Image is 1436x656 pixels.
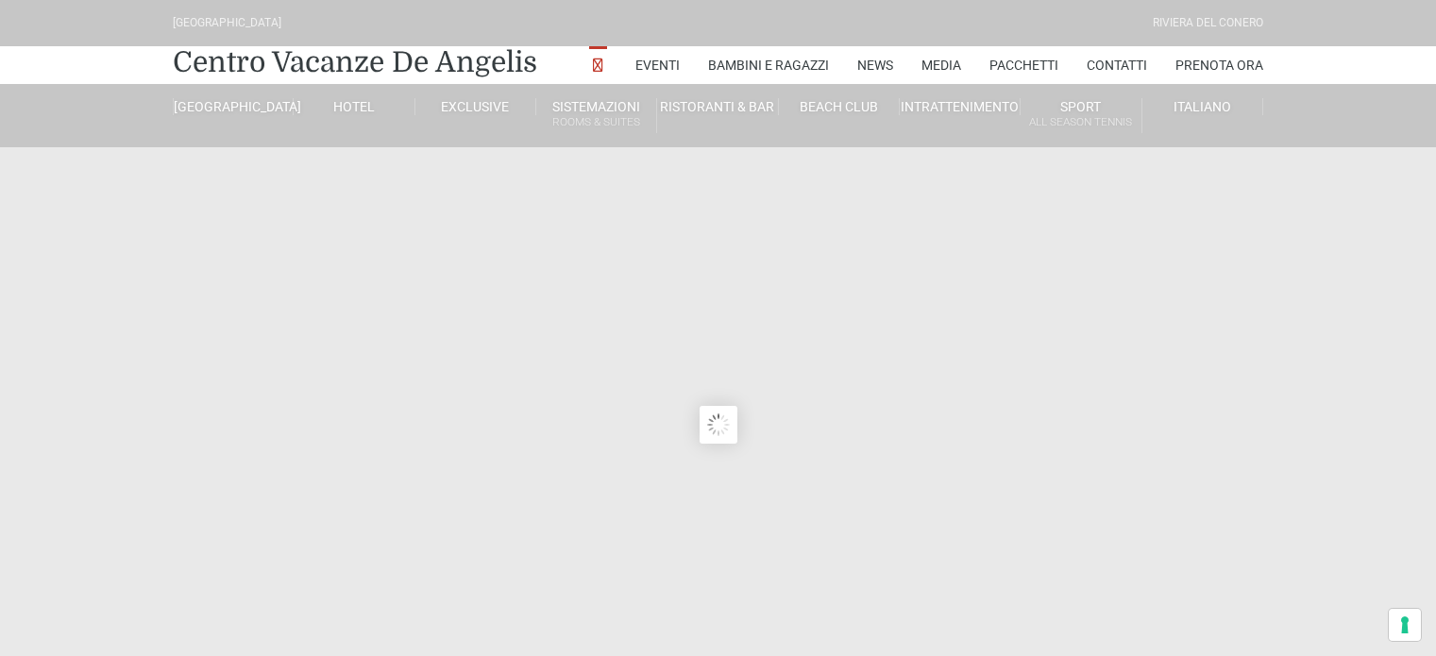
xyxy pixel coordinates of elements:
a: SistemazioniRooms & Suites [536,98,657,133]
a: [GEOGRAPHIC_DATA] [173,98,294,115]
a: Prenota Ora [1175,46,1263,84]
a: Bambini e Ragazzi [708,46,829,84]
span: Italiano [1174,99,1231,114]
small: Rooms & Suites [536,113,656,131]
a: Pacchetti [989,46,1058,84]
a: SportAll Season Tennis [1021,98,1141,133]
a: Exclusive [415,98,536,115]
a: Ristoranti & Bar [657,98,778,115]
small: All Season Tennis [1021,113,1140,131]
a: Hotel [294,98,414,115]
a: Intrattenimento [900,98,1021,115]
a: Centro Vacanze De Angelis [173,43,537,81]
button: Le tue preferenze relative al consenso per le tecnologie di tracciamento [1389,609,1421,641]
a: Italiano [1142,98,1263,115]
a: Eventi [635,46,680,84]
div: [GEOGRAPHIC_DATA] [173,14,281,32]
a: Media [921,46,961,84]
a: News [857,46,893,84]
a: Contatti [1087,46,1147,84]
div: Riviera Del Conero [1153,14,1263,32]
a: Beach Club [779,98,900,115]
